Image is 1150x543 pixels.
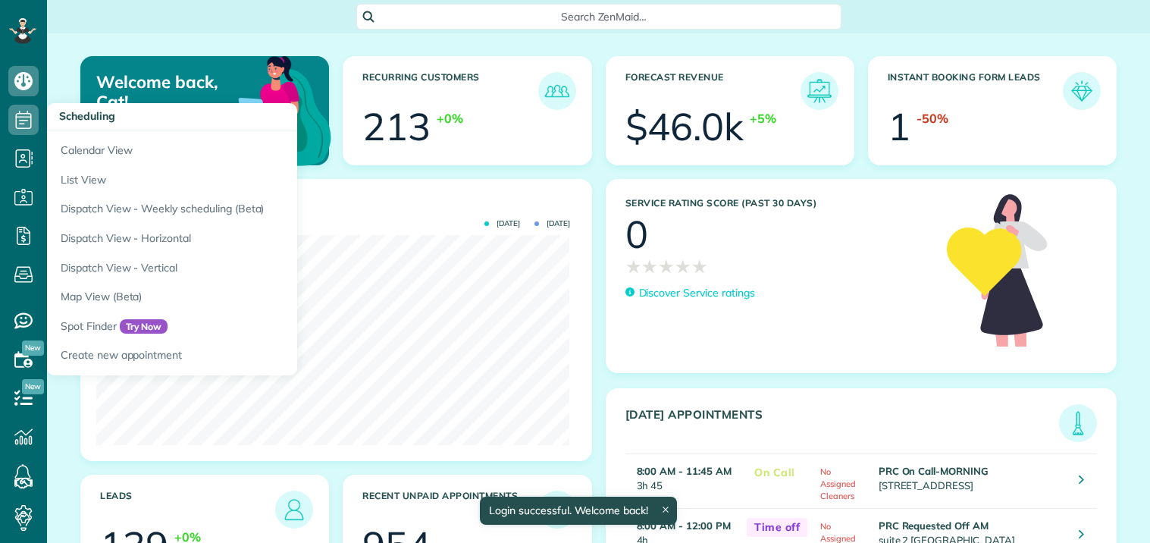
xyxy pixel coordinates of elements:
div: 213 [362,108,431,146]
span: On Call [747,463,803,482]
h3: Leads [100,491,275,529]
p: Welcome back, Cat! [96,72,248,112]
span: New [22,379,44,394]
span: ★ [625,253,642,280]
a: Discover Service ratings [625,285,755,301]
img: icon_leads-1bed01f49abd5b7fead27621c3d59655bb73ed531f8eeb49469d10e621d6b896.png [279,494,309,525]
span: New [22,341,44,356]
img: dashboard_welcome-42a62b7d889689a78055ac9021e634bf52bae3f8056760290aed330b23ab8690.png [187,39,334,186]
img: icon_form_leads-04211a6a04a5b2264e4ee56bc0799ec3eb69b7e499cbb523a139df1d13a81ae0.png [1067,76,1097,106]
h3: Recurring Customers [362,72,537,110]
strong: PRC On Call-MORNING [879,465,989,477]
span: Scheduling [59,109,115,123]
img: icon_unpaid_appointments-47b8ce3997adf2238b356f14209ab4cced10bd1f174958f3ca8f1d0dd7fffeee.png [542,494,572,525]
h3: [DATE] Appointments [625,408,1060,442]
td: 3h 45 [625,454,740,508]
h3: Instant Booking Form Leads [888,72,1063,110]
a: Dispatch View - Horizontal [47,224,426,253]
span: ★ [641,253,658,280]
span: Try Now [120,319,168,334]
td: [STREET_ADDRESS] [875,454,1068,508]
div: 0 [625,215,648,253]
span: Time off [747,518,807,537]
div: -50% [917,110,948,127]
a: Dispatch View - Weekly scheduling (Beta) [47,194,426,224]
a: List View [47,165,426,195]
span: ★ [658,253,675,280]
div: +5% [750,110,776,127]
a: Map View (Beta) [47,282,426,312]
a: Create new appointment [47,341,426,375]
h3: Recent unpaid appointments [362,491,537,529]
h3: Actual Revenue this month [100,199,576,212]
h3: Service Rating score (past 30 days) [625,198,932,209]
img: icon_recurring_customers-cf858462ba22bcd05b5a5880d41d6543d210077de5bb9ebc9590e49fd87d84ed.png [542,76,572,106]
a: Dispatch View - Vertical [47,253,426,283]
div: $46.0k [625,108,744,146]
p: Discover Service ratings [639,285,755,301]
div: Login successful. Welcome back! [480,497,677,525]
strong: PRC Requested Off AM [879,519,989,532]
span: ★ [675,253,691,280]
a: Calendar View [47,130,426,165]
img: icon_todays_appointments-901f7ab196bb0bea1936b74009e4eb5ffbc2d2711fa7634e0d609ed5ef32b18b.png [1063,408,1093,438]
div: +0% [437,110,463,127]
strong: 8:00 AM - 11:45 AM [637,465,732,477]
strong: 8:00 AM - 12:00 PM [637,519,731,532]
img: icon_forecast_revenue-8c13a41c7ed35a8dcfafea3cbb826a0462acb37728057bba2d056411b612bbbe.png [804,76,835,106]
span: ★ [691,253,708,280]
span: [DATE] [484,220,520,228]
div: 1 [888,108,910,146]
h3: Forecast Revenue [625,72,801,110]
span: No Assigned Cleaners [820,466,856,501]
a: Spot FinderTry Now [47,312,426,341]
span: [DATE] [534,220,570,228]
